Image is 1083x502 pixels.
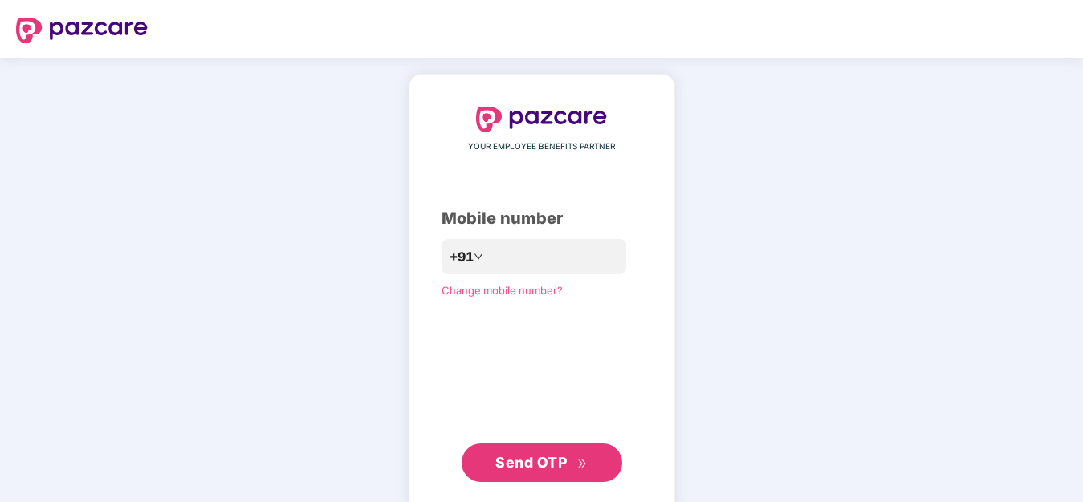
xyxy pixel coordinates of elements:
[16,18,148,43] img: logo
[495,454,567,471] span: Send OTP
[577,459,588,469] span: double-right
[476,107,608,132] img: logo
[474,252,483,261] span: down
[442,206,642,231] div: Mobile number
[462,443,622,482] button: Send OTPdouble-right
[442,284,563,297] a: Change mobile number?
[468,140,615,153] span: YOUR EMPLOYEE BENEFITS PARTNER
[450,247,474,267] span: +91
